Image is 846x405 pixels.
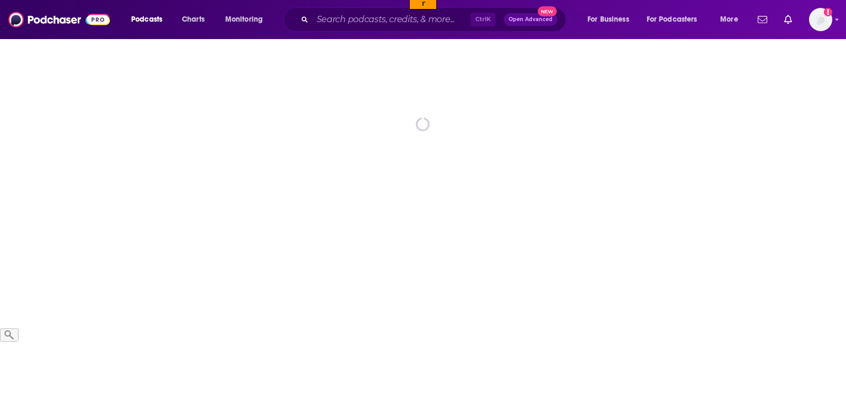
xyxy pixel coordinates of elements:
[647,12,697,27] span: For Podcasters
[780,11,796,29] a: Show notifications dropdown
[124,11,176,28] button: open menu
[131,12,162,27] span: Podcasts
[538,6,557,16] span: New
[587,12,629,27] span: For Business
[809,8,832,31] img: User Profile
[471,13,495,26] span: Ctrl K
[312,11,471,28] input: Search podcasts, credits, & more...
[640,11,713,28] button: open menu
[809,8,832,31] button: Show profile menu
[225,12,263,27] span: Monitoring
[809,8,832,31] span: Logged in as HLodeiro
[293,7,576,32] div: Search podcasts, credits, & more...
[713,11,751,28] button: open menu
[509,17,553,22] span: Open Advanced
[824,8,832,16] svg: Add a profile image
[218,11,277,28] button: open menu
[8,10,110,30] img: Podchaser - Follow, Share and Rate Podcasts
[182,12,205,27] span: Charts
[175,11,211,28] a: Charts
[753,11,771,29] a: Show notifications dropdown
[504,13,557,26] button: Open AdvancedNew
[580,11,642,28] button: open menu
[720,12,738,27] span: More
